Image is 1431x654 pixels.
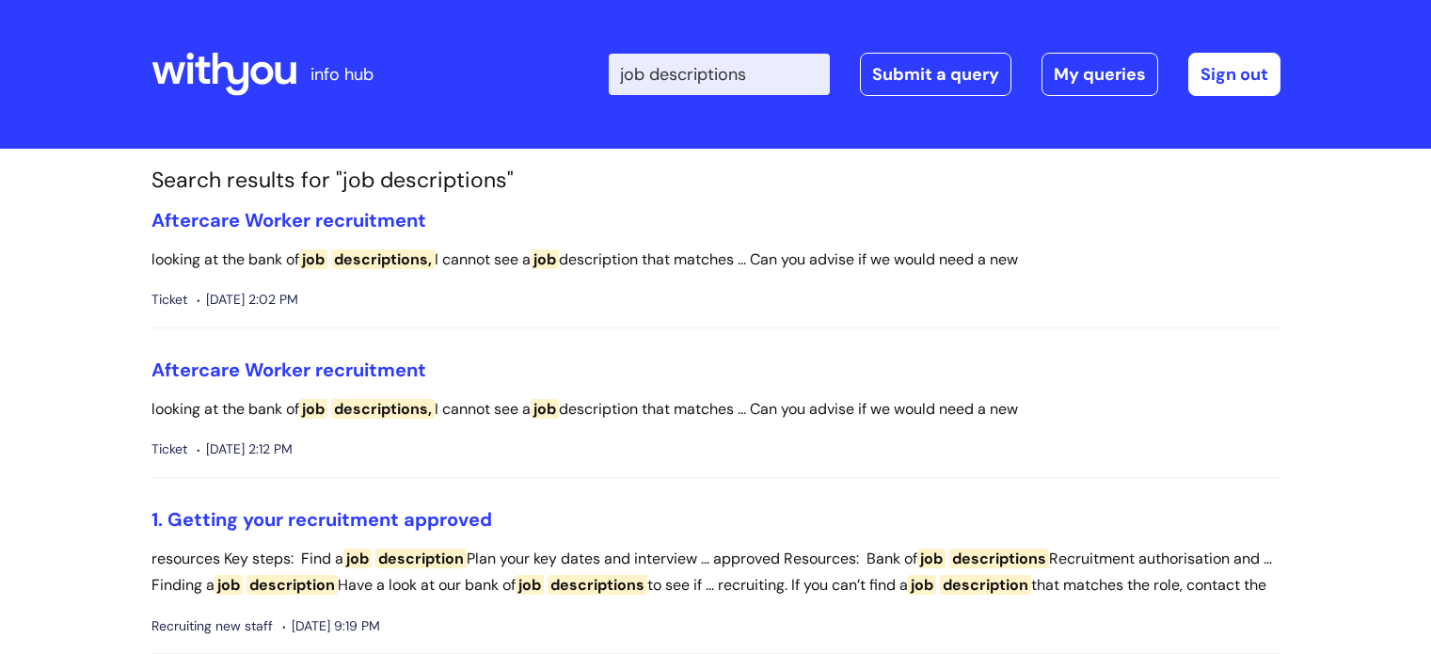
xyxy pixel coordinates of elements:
span: Ticket [151,288,187,311]
span: job [516,575,544,595]
p: looking at the bank of I cannot see a description that matches ... Can you advise if we would nee... [151,396,1280,423]
span: descriptions, [331,249,435,269]
a: Submit a query [860,53,1011,96]
span: [DATE] 9:19 PM [282,614,380,638]
a: Aftercare Worker recruitment [151,358,426,382]
span: job [299,249,327,269]
span: job [343,549,372,568]
a: 1. Getting your recruitment approved [151,507,492,532]
span: descriptions [949,549,1049,568]
span: description [940,575,1031,595]
span: [DATE] 2:12 PM [197,438,293,461]
span: job [908,575,936,595]
span: Recruiting new staff [151,614,273,638]
span: [DATE] 2:02 PM [197,288,298,311]
input: Search [609,54,830,95]
a: My queries [1041,53,1158,96]
a: Sign out [1188,53,1280,96]
span: description [375,549,467,568]
p: looking at the bank of I cannot see a description that matches ... Can you advise if we would nee... [151,247,1280,274]
span: job [917,549,946,568]
span: job [531,399,559,419]
span: description [246,575,338,595]
p: info hub [310,59,374,89]
p: resources Key steps: Find a Plan your key dates and interview ... approved Resources: Bank of Rec... [151,546,1280,600]
a: Aftercare Worker recruitment [151,208,426,232]
span: Ticket [151,438,187,461]
span: job [531,249,559,269]
span: descriptions, [331,399,435,419]
span: job [215,575,243,595]
div: | - [609,53,1280,96]
span: job [299,399,327,419]
span: descriptions [548,575,647,595]
h1: Search results for "job descriptions" [151,167,1280,194]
